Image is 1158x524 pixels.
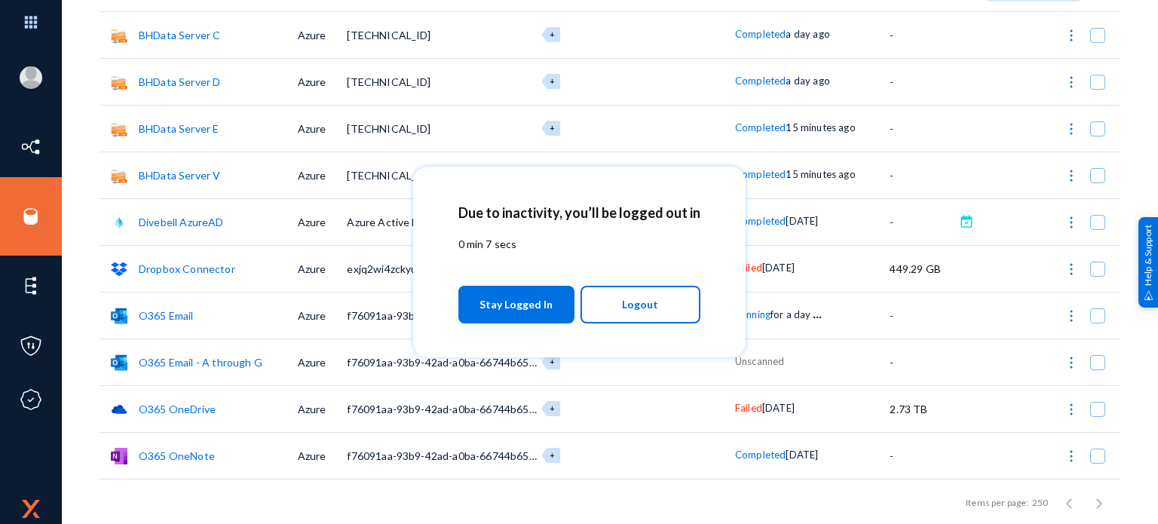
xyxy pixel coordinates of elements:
button: Logout [581,286,700,323]
button: Stay Logged In [458,286,575,323]
h2: Due to inactivity, you’ll be logged out in [458,204,700,221]
p: 0 min 7 secs [458,236,700,252]
span: Stay Logged In [479,291,553,318]
span: Logout [622,292,658,317]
